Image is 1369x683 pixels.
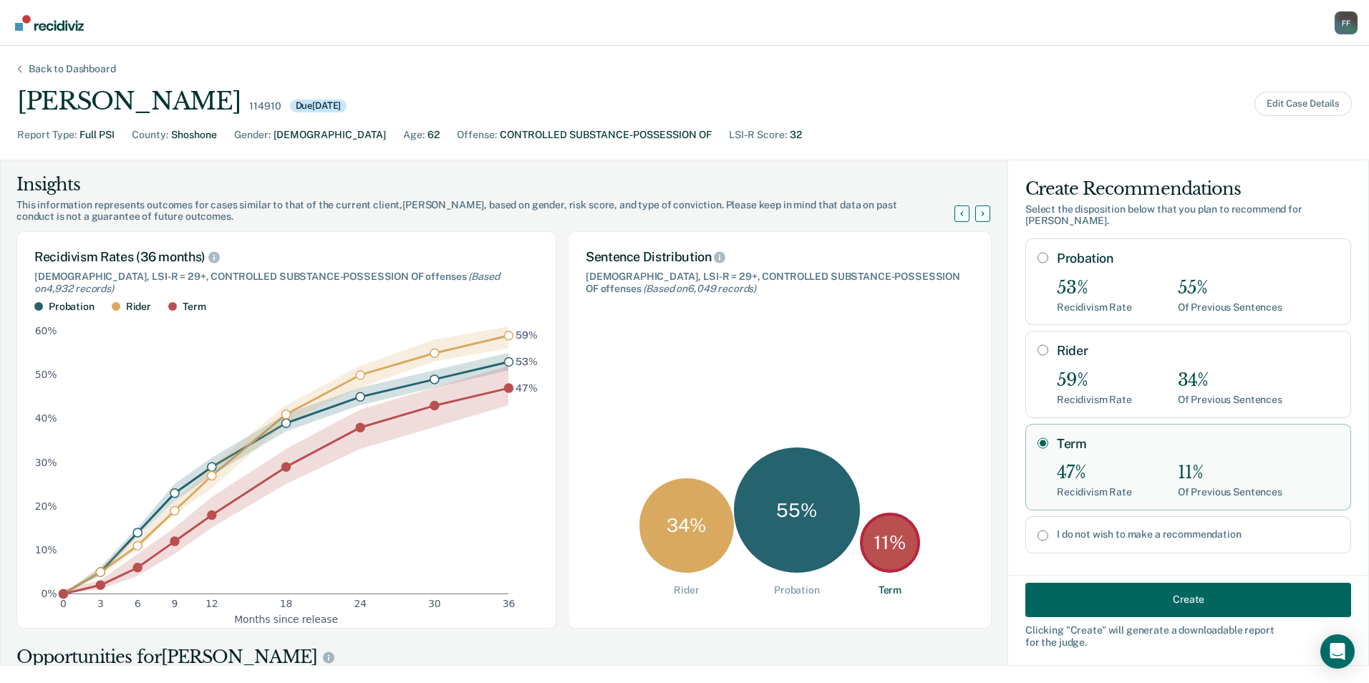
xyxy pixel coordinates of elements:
div: Recidivism Rate [1057,394,1132,406]
text: 53% [516,356,538,367]
text: 6 [135,599,141,610]
div: [DEMOGRAPHIC_DATA], LSI-R = 29+, CONTROLLED SUBSTANCE-POSSESSION OF offenses [34,271,538,295]
g: text [516,330,538,394]
div: Term [183,301,205,313]
div: Select the disposition below that you plan to recommend for [PERSON_NAME] . [1025,203,1351,228]
g: area [63,326,508,594]
div: Recidivism Rate [1057,301,1132,314]
div: Rider [674,584,699,596]
div: Open Intercom Messenger [1320,634,1355,669]
text: 20% [35,500,57,512]
div: Due [DATE] [290,100,347,112]
text: 36 [503,599,516,610]
div: Age : [403,127,425,142]
div: 55% [1178,278,1282,299]
div: 59% [1057,370,1132,391]
div: This information represents outcomes for cases similar to that of the current client, [PERSON_NAM... [16,199,972,223]
g: dot [59,331,513,599]
div: Create Recommendations [1025,178,1351,200]
div: Report Type : [17,127,77,142]
div: Term [879,584,901,596]
div: LSI-R Score : [729,127,787,142]
text: Months since release [234,614,338,625]
div: Rider [126,301,151,313]
text: 12 [205,599,218,610]
div: Sentence Distribution [586,249,974,265]
g: x-axis tick label [60,599,515,610]
text: 50% [35,369,57,381]
text: 59% [516,330,538,341]
button: Edit Case Details [1254,92,1352,116]
label: Probation [1057,251,1339,266]
div: 62 [427,127,440,142]
div: 32 [790,127,802,142]
div: [PERSON_NAME] [17,87,241,116]
div: [DEMOGRAPHIC_DATA] [274,127,386,142]
g: x-axis label [234,614,338,625]
div: 34% [1178,370,1282,391]
div: 47% [1057,462,1132,483]
div: CONTROLLED SUBSTANCE-POSSESSION OF [500,127,712,142]
div: Of Previous Sentences [1178,486,1282,498]
button: Profile dropdown button [1335,11,1358,34]
div: Insights [16,173,972,196]
div: 11 % [860,513,920,573]
text: 40% [35,413,57,425]
text: 0 [60,599,67,610]
g: y-axis tick label [35,326,57,600]
img: Recidiviz [15,15,84,31]
text: 30% [35,457,57,468]
text: 60% [35,326,57,337]
div: Opportunities for [PERSON_NAME] [16,646,992,669]
div: 114910 [249,100,281,112]
text: 9 [172,599,178,610]
div: F F [1335,11,1358,34]
div: 34 % [639,478,734,573]
text: 24 [354,599,367,610]
div: 55 % [734,447,860,573]
div: 53% [1057,278,1132,299]
div: 11% [1178,462,1282,483]
div: County : [132,127,168,142]
div: Of Previous Sentences [1178,394,1282,406]
div: Probation [774,584,820,596]
div: Offense : [457,127,497,142]
div: Recidivism Rates (36 months) [34,249,538,265]
text: 10% [35,544,57,556]
label: Term [1057,436,1339,452]
text: 47% [516,382,538,394]
div: Probation [49,301,95,313]
text: 3 [97,599,104,610]
label: I do not wish to make a recommendation [1057,528,1339,541]
span: (Based on 6,049 records ) [643,283,756,294]
div: Recidivism Rate [1057,486,1132,498]
text: 18 [280,599,293,610]
label: Rider [1057,343,1339,359]
button: Create [1025,582,1351,616]
div: Back to Dashboard [11,63,133,75]
div: [DEMOGRAPHIC_DATA], LSI-R = 29+, CONTROLLED SUBSTANCE-POSSESSION OF offenses [586,271,974,295]
text: 0% [42,588,57,599]
div: Clicking " Create " will generate a downloadable report for the judge. [1025,624,1351,648]
span: (Based on 4,932 records ) [34,271,499,294]
div: Of Previous Sentences [1178,301,1282,314]
div: Full PSI [79,127,115,142]
text: 30 [428,599,441,610]
div: Gender : [234,127,271,142]
div: Shoshone [171,127,217,142]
